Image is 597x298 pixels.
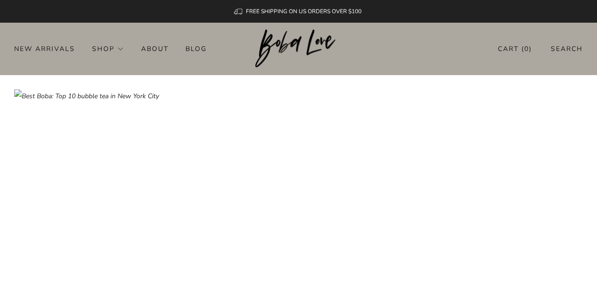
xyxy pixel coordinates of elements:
a: Search [551,41,583,57]
img: Boba Love [255,29,342,68]
a: Blog [185,41,207,56]
a: Shop [92,41,124,56]
items-count: 0 [524,44,529,53]
a: New Arrivals [14,41,75,56]
a: About [141,41,168,56]
span: FREE SHIPPING ON US ORDERS OVER $100 [246,8,362,15]
a: Cart [498,41,532,57]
